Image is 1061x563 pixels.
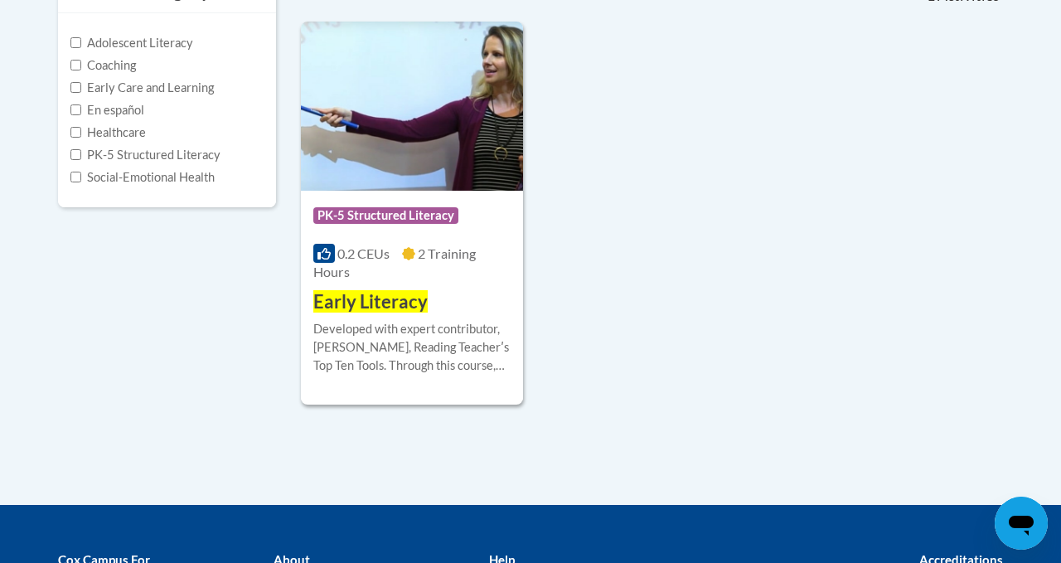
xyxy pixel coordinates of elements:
[313,207,458,224] span: PK-5 Structured Literacy
[301,22,523,191] img: Course Logo
[70,82,81,93] input: Checkbox for Options
[313,320,511,375] div: Developed with expert contributor, [PERSON_NAME], Reading Teacherʹs Top Ten Tools. Through this c...
[70,79,214,97] label: Early Care and Learning
[995,497,1048,550] iframe: Button to launch messaging window
[70,146,220,164] label: PK-5 Structured Literacy
[70,172,81,182] input: Checkbox for Options
[70,124,146,142] label: Healthcare
[70,168,215,187] label: Social-Emotional Health
[70,56,136,75] label: Coaching
[337,245,390,261] span: 0.2 CEUs
[70,101,144,119] label: En español
[70,37,81,48] input: Checkbox for Options
[70,104,81,115] input: Checkbox for Options
[70,60,81,70] input: Checkbox for Options
[70,34,193,52] label: Adolescent Literacy
[70,127,81,138] input: Checkbox for Options
[313,290,428,313] span: Early Literacy
[301,22,523,405] a: Course LogoPK-5 Structured Literacy0.2 CEUs2 Training Hours Early LiteracyDeveloped with expert c...
[70,149,81,160] input: Checkbox for Options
